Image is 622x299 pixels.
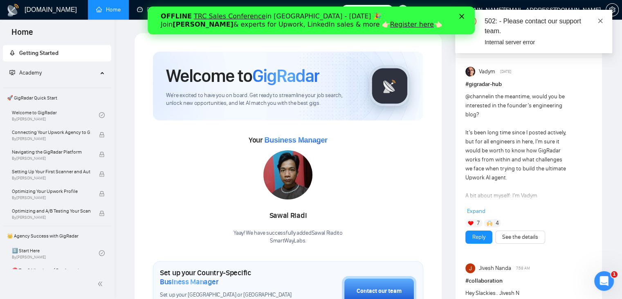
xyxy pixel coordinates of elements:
span: lock [99,132,105,138]
div: Закрити [312,7,320,12]
a: Welcome to GigRadarBy[PERSON_NAME] [12,106,99,124]
span: Connecting Your Upwork Agency to GigRadar [12,128,90,136]
span: By [PERSON_NAME] [12,215,90,220]
span: 👑 Agency Success with GigRadar [4,228,110,244]
button: Reply [465,231,492,244]
span: Navigating the GigRadar Platform [12,148,90,156]
span: By [PERSON_NAME] [12,156,90,161]
img: Vadym [465,67,475,77]
span: lock [99,211,105,216]
span: fund-projection-screen [9,70,15,75]
span: @channel [465,93,490,100]
span: Optimizing and A/B Testing Your Scanner for Better Results [12,207,90,215]
div: Contact our team [357,287,402,296]
span: setting [606,7,618,13]
a: dashboardDashboard [137,6,174,13]
p: SmartWayLabs . [234,237,343,245]
h1: # gigradar-hub [465,80,592,89]
span: 7 [477,219,480,227]
a: homeHome [96,6,121,13]
iframe: Intercom live chat банер [148,7,475,34]
a: Reply [472,233,485,242]
span: GigRadar [252,65,319,87]
span: Business Manager [264,136,327,144]
span: [DATE] [500,68,511,75]
button: setting [606,3,619,16]
img: logo [7,4,20,17]
span: Expand [467,208,485,215]
span: 7:58 AM [516,265,530,272]
span: Academy [9,69,42,76]
span: rocket [9,50,15,56]
span: 4 [495,219,498,227]
span: Your [249,136,328,145]
span: Setting Up Your First Scanner and Auto-Bidder [12,168,90,176]
a: 1️⃣ Start HereBy[PERSON_NAME] [12,244,99,262]
span: close [597,18,603,24]
span: double-left [97,280,106,288]
span: Vadym [478,67,495,76]
div: 502: - Please contact our support team. [485,16,602,36]
span: 239 [380,5,389,14]
span: check-circle [99,112,105,118]
span: Home [5,26,40,43]
a: searchScanner [191,6,221,13]
iframe: Intercom live chat [594,271,614,291]
img: gigradar-logo.png [369,66,410,106]
a: setting [606,7,619,13]
div: Sawal Riadi [234,209,343,223]
img: Jivesh Nanda [465,263,475,273]
a: See the details [502,233,538,242]
span: lock [99,152,105,157]
span: Connects: [354,5,379,14]
div: Internal server error [485,38,602,47]
div: Yaay! We have successfully added Sawal Riadi to [234,229,343,245]
span: We're excited to have you on board. Get ready to streamline your job search, unlock new opportuni... [166,92,356,107]
span: Getting Started [19,50,58,57]
span: 1 [611,271,618,278]
span: Academy [19,69,42,76]
span: By [PERSON_NAME] [12,136,90,141]
span: Business Manager [160,277,218,286]
li: Getting Started [3,45,111,61]
span: By [PERSON_NAME] [12,176,90,181]
span: check-circle [99,250,105,256]
span: ⛔ Top 3 Mistakes of Pro Agencies [12,266,90,274]
h1: # collaboration [465,276,592,285]
span: lock [99,171,105,177]
span: Optimizing Your Upwork Profile [12,187,90,195]
h1: Set up your Country-Specific [160,268,301,286]
button: See the details [495,231,545,244]
span: Jivesh Nanda [478,264,511,273]
span: lock [99,191,105,197]
span: 🚀 GigRadar Quick Start [4,90,110,106]
span: By [PERSON_NAME] [12,195,90,200]
img: ❤️ [468,220,474,226]
img: 🙌 [487,220,492,226]
h1: Welcome to [166,65,319,87]
img: 1699265967047-IMG-20231101-WA0009.jpg [263,150,312,199]
a: Register here [243,14,286,22]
